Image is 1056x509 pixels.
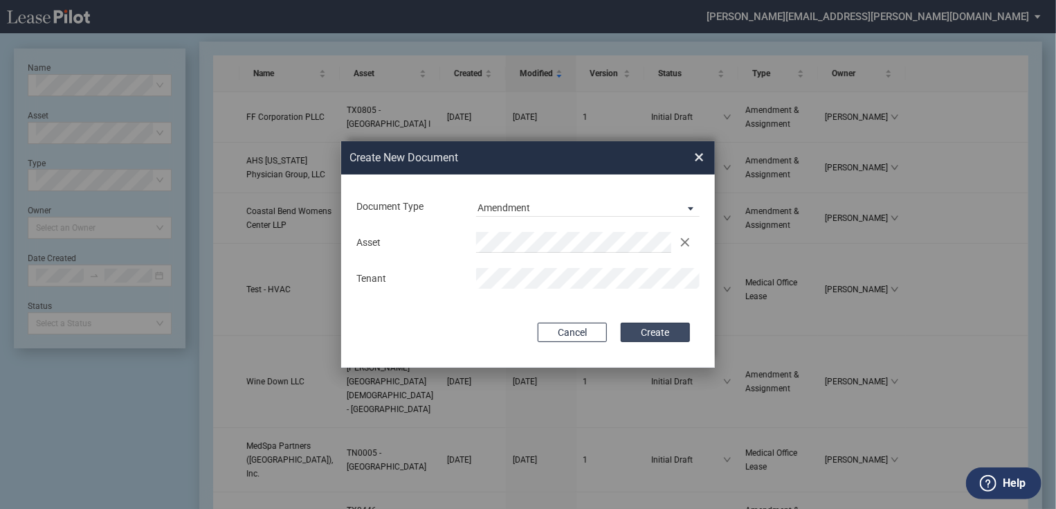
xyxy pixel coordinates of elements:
[348,236,468,250] div: Asset
[621,323,690,342] button: Create
[348,272,468,286] div: Tenant
[694,146,704,168] span: ×
[538,323,607,342] button: Cancel
[349,150,644,166] h2: Create New Document
[477,202,530,213] div: Amendment
[476,196,700,217] md-select: Document Type: Amendment
[348,200,468,214] div: Document Type
[1003,474,1026,492] label: Help
[341,141,715,368] md-dialog: Create New ...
